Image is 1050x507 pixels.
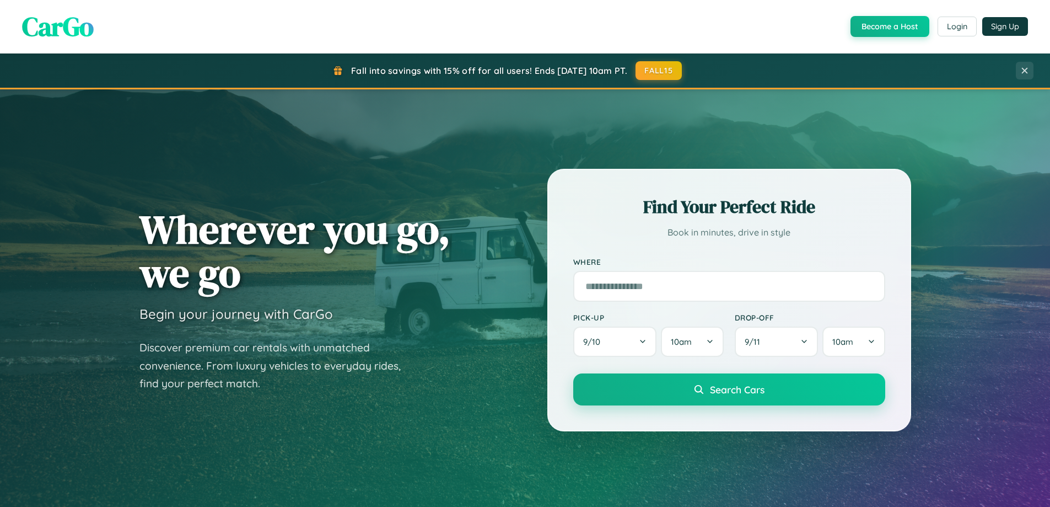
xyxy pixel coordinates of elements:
[573,327,657,357] button: 9/10
[661,327,723,357] button: 10am
[139,339,415,393] p: Discover premium car rentals with unmatched convenience. From luxury vehicles to everyday rides, ...
[22,8,94,45] span: CarGo
[573,195,885,219] h2: Find Your Perfect Ride
[573,373,885,405] button: Search Cars
[735,327,819,357] button: 9/11
[636,61,682,80] button: FALL15
[832,337,853,347] span: 10am
[139,207,450,295] h1: Wherever you go, we go
[735,313,885,322] label: Drop-off
[139,306,333,322] h3: Begin your journey with CarGo
[710,383,764,396] span: Search Cars
[573,257,885,266] label: Where
[745,337,766,347] span: 9 / 11
[938,17,977,36] button: Login
[573,313,724,322] label: Pick-up
[573,225,885,241] p: Book in minutes, drive in style
[351,65,627,76] span: Fall into savings with 15% off for all users! Ends [DATE] 10am PT.
[850,16,929,37] button: Become a Host
[583,337,606,347] span: 9 / 10
[671,337,692,347] span: 10am
[982,17,1028,36] button: Sign Up
[822,327,885,357] button: 10am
